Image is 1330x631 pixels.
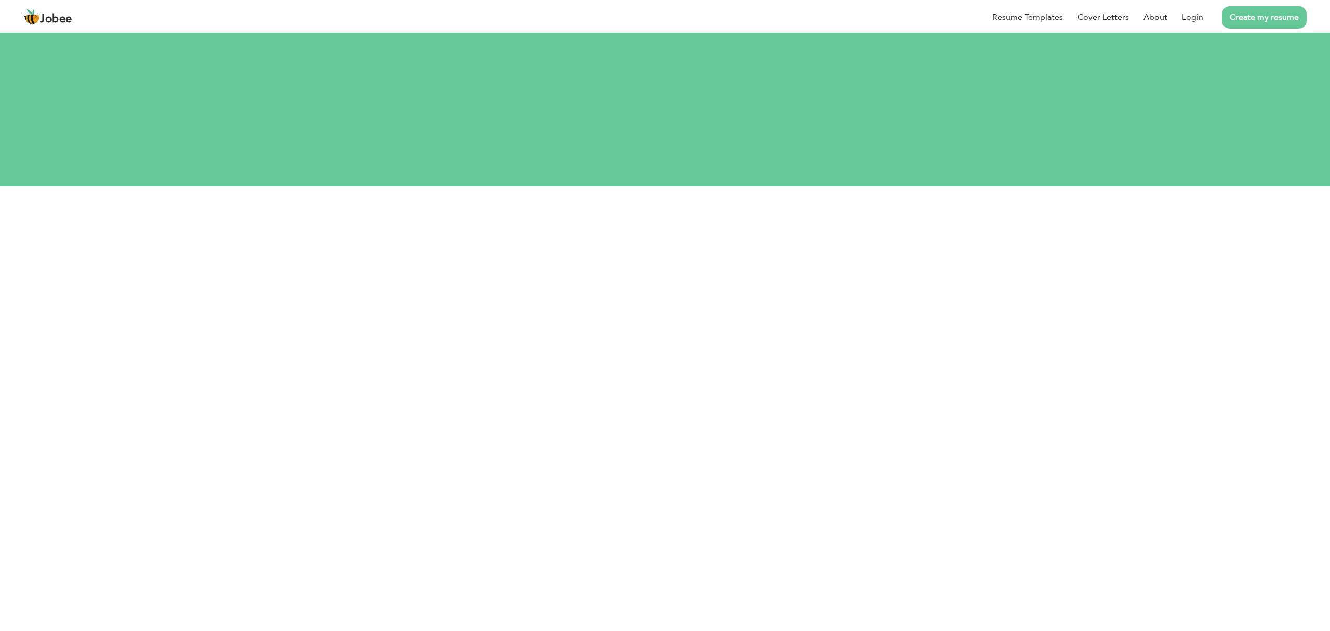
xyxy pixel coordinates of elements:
a: Login [1182,11,1203,23]
span: Jobee [40,14,72,25]
a: Create my resume [1222,6,1307,29]
a: Jobee [23,9,72,25]
img: jobee.io [23,9,40,25]
a: Cover Letters [1078,11,1129,23]
a: About [1143,11,1167,23]
a: Resume Templates [992,11,1063,23]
